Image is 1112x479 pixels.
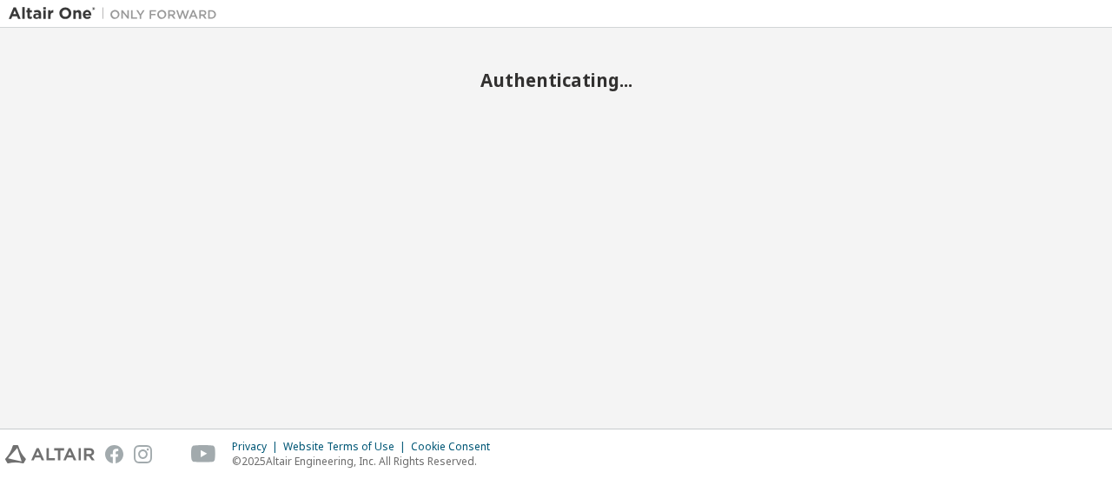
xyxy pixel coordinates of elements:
div: Cookie Consent [411,440,500,454]
div: Privacy [232,440,283,454]
img: youtube.svg [191,445,216,463]
h2: Authenticating... [9,69,1103,91]
p: © 2025 Altair Engineering, Inc. All Rights Reserved. [232,454,500,469]
div: Website Terms of Use [283,440,411,454]
img: altair_logo.svg [5,445,95,463]
img: facebook.svg [105,445,123,463]
img: instagram.svg [134,445,152,463]
img: Altair One [9,5,226,23]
